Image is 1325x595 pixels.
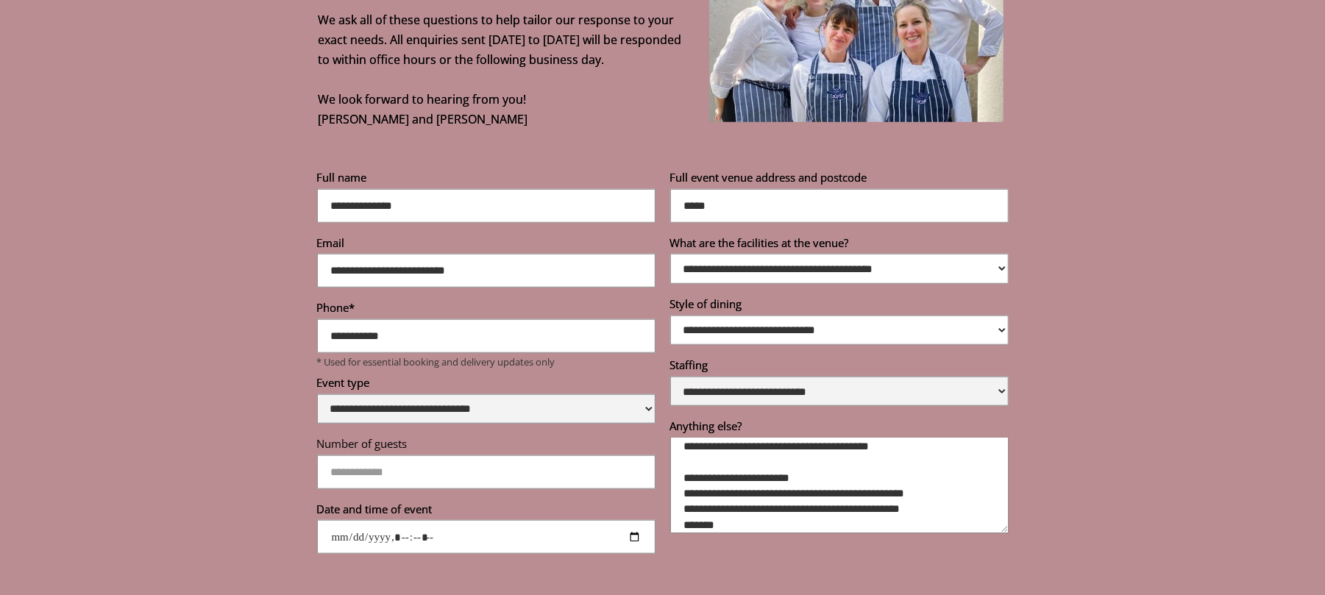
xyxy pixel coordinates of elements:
[317,170,656,189] label: Full name
[317,356,656,368] p: * Used for essential booking and delivery updates only
[670,296,1009,316] label: Style of dining
[670,235,1009,254] label: What are the facilities at the venue?
[670,357,1009,377] label: Staffing
[317,436,656,455] label: Number of guests
[317,375,656,394] label: Event type
[670,170,1009,189] label: Full event venue address and postcode
[317,235,656,254] label: Email
[670,418,1009,438] label: Anything else?
[317,300,656,319] label: Phone*
[317,502,656,521] label: Date and time of event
